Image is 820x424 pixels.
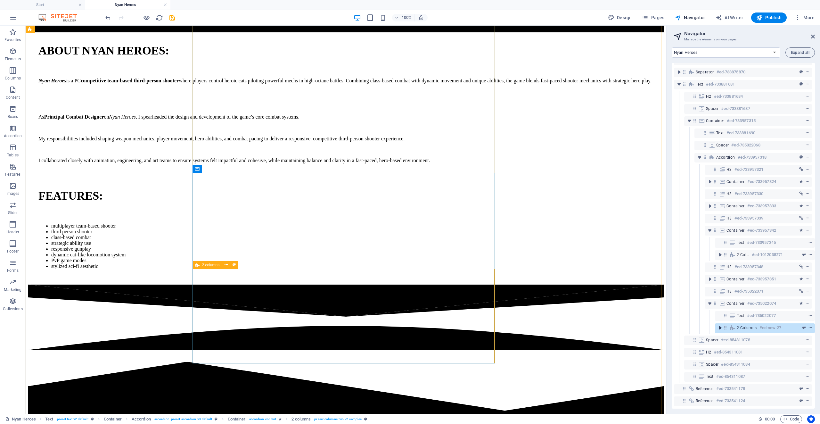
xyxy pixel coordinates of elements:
[4,37,21,42] p: Favorites
[798,275,804,283] button: animation
[752,251,783,259] h6: #ed-1012038271
[807,239,814,246] button: context-menu
[747,178,776,186] h6: #ed-733957324
[714,93,743,100] h6: #ed-733881684
[696,70,714,75] span: Separator
[804,287,811,295] button: context-menu
[605,12,635,23] button: Design
[716,143,729,148] span: Spacer
[248,415,276,423] span: . accordion-content
[798,300,804,307] button: animation
[804,361,811,368] button: context-menu
[747,227,776,234] h6: #ed-733957342
[756,14,782,21] span: Publish
[104,415,122,423] span: Click to select. Double-click to edit
[804,202,811,210] button: context-menu
[726,216,732,221] span: H3
[726,167,732,172] span: H3
[706,106,718,111] span: Spacer
[807,312,814,320] button: context-menu
[706,275,714,283] button: toggle-expand
[132,415,151,423] span: Click to select. Double-click to edit
[7,153,19,158] p: Tables
[734,214,763,222] h6: #ed-733957339
[45,415,367,423] nav: breadcrumb
[228,415,246,423] span: Click to select. Double-click to edit
[726,289,732,294] span: H3
[798,202,804,210] button: animation
[804,214,811,222] button: context-menu
[672,12,708,23] button: Navigator
[737,313,744,318] span: Text
[6,229,19,235] p: Header
[727,117,756,125] h6: #ed-733957315
[706,337,718,343] span: Spacer
[801,251,807,259] button: preset
[751,12,787,23] button: Publish
[279,417,282,421] i: Element contains an animation
[675,68,683,76] button: toggle-expand
[716,251,724,259] button: toggle-expand
[85,1,170,8] h4: Nyan Heroes
[706,178,714,186] button: toggle-expand
[392,14,415,21] button: 100%
[726,228,745,233] span: Container
[605,12,635,23] div: Design (Ctrl+Alt+Y)
[713,12,746,23] button: AI Writer
[5,76,21,81] p: Columns
[769,417,770,421] span: :
[798,166,804,173] button: link
[804,117,811,125] button: context-menu
[608,14,632,21] span: Design
[639,12,667,23] button: Pages
[798,178,804,186] button: animation
[804,300,811,307] button: context-menu
[5,415,36,423] a: Click to cancel selection. Double-click to open Pages
[747,312,776,320] h6: #ed-735022077
[804,263,811,271] button: context-menu
[807,251,814,259] button: context-menu
[804,129,811,137] button: context-menu
[747,239,776,246] h6: #ed-733957345
[804,275,811,283] button: context-menu
[798,214,804,222] button: link
[675,14,705,21] span: Navigator
[313,415,362,423] span: . preset-columns-two-v2-samples
[716,397,745,405] h6: #ed-733541124
[747,202,776,210] h6: #ed-733957333
[714,348,743,356] h6: #ed-854311081
[804,93,811,100] button: context-menu
[7,268,19,273] p: Forms
[155,14,163,21] button: reload
[6,95,20,100] p: Content
[780,415,802,423] button: Code
[706,202,714,210] button: toggle-expand
[798,397,804,405] button: preset
[706,118,724,123] span: Container
[4,133,22,138] p: Accordion
[675,80,683,88] button: toggle-expand
[737,325,757,330] span: 2 columns
[721,361,750,368] h6: #ed-854311084
[696,398,714,403] span: Reference
[807,415,815,423] button: Usercentrics
[726,129,755,137] h6: #ed-733881690
[402,14,412,21] h6: 100%
[706,300,714,307] button: toggle-expand
[696,82,703,87] span: Text
[4,287,21,292] p: Marketing
[56,415,88,423] span: . preset-text-v2-default
[804,227,811,234] button: context-menu
[791,51,809,54] span: Expand all
[721,336,750,344] h6: #ed-854311078
[156,14,163,21] i: Reload page
[202,263,220,267] span: 2 columns
[706,227,714,234] button: toggle-expand
[792,12,817,23] button: More
[737,240,744,245] span: Text
[804,105,811,112] button: context-menu
[804,373,811,380] button: context-menu
[684,37,802,42] h3: Manage the elements on your pages
[8,114,18,119] p: Boxes
[804,397,811,405] button: context-menu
